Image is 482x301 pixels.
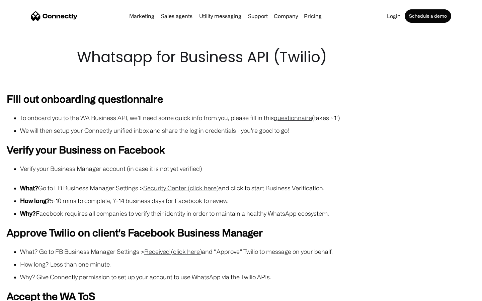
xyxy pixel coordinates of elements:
a: Received (click here) [144,248,202,255]
a: Schedule a demo [405,9,451,23]
a: Login [384,13,403,19]
a: Sales agents [158,13,195,19]
a: Utility messaging [196,13,244,19]
li: How long? Less than one minute. [20,260,475,269]
h1: Whatsapp for Business API (Twilio) [77,47,405,68]
strong: How long? [20,197,50,204]
strong: What? [20,185,38,191]
ul: Language list [13,289,40,299]
li: To onboard you to the WA Business API, we’ll need some quick info from you, please fill in this (... [20,113,475,122]
li: Facebook requires all companies to verify their identity in order to maintain a healthy WhatsApp ... [20,209,475,218]
a: Marketing [127,13,157,19]
a: questionnaire [274,114,312,121]
a: Pricing [301,13,324,19]
li: What? Go to FB Business Manager Settings > and “Approve” Twilio to message on your behalf. [20,247,475,256]
strong: Approve Twilio on client's Facebook Business Manager [7,227,263,238]
strong: Verify your Business on Facebook [7,144,165,155]
aside: Language selected: English [7,289,40,299]
strong: Fill out onboarding questionnaire [7,93,163,104]
a: Support [245,13,270,19]
li: Go to FB Business Manager Settings > and click to start Business Verification. [20,183,475,193]
div: Company [274,11,298,21]
li: Verify your Business Manager account (in case it is not yet verified) [20,164,475,173]
a: Security Center (click here) [143,185,219,191]
li: 5-10 mins to complete, 7-14 business days for Facebook to review. [20,196,475,205]
li: Why? Give Connectly permission to set up your account to use WhatsApp via the Twilio APIs. [20,272,475,282]
li: We will then setup your Connectly unified inbox and share the log in credentials - you’re good to... [20,126,475,135]
strong: Why? [20,210,36,217]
